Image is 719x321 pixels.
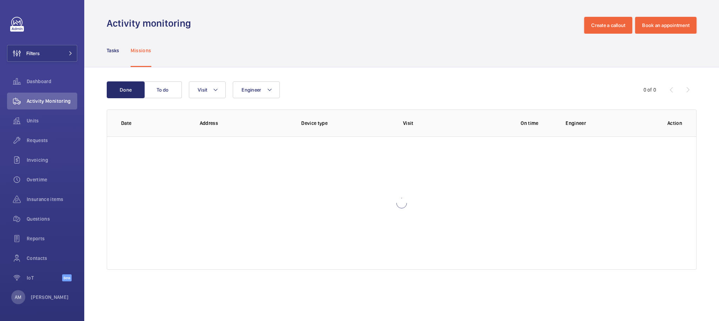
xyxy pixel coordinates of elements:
[27,98,77,105] span: Activity Monitoring
[15,294,21,301] p: AM
[403,120,494,127] p: Visit
[301,120,392,127] p: Device type
[107,81,145,98] button: Done
[566,120,656,127] p: Engineer
[27,176,77,183] span: Overtime
[644,86,656,93] div: 0 of 0
[121,120,189,127] p: Date
[27,78,77,85] span: Dashboard
[107,17,195,30] h1: Activity monitoring
[144,81,182,98] button: To do
[27,156,77,163] span: Invoicing
[200,120,290,127] p: Address
[27,255,77,262] span: Contacts
[31,294,69,301] p: [PERSON_NAME]
[27,215,77,222] span: Questions
[27,274,62,281] span: IoT
[667,120,682,127] p: Action
[27,117,77,124] span: Units
[7,45,77,62] button: Filters
[27,235,77,242] span: Reports
[62,274,72,281] span: Beta
[189,81,226,98] button: Visit
[198,87,207,93] span: Visit
[584,17,632,34] button: Create a callout
[27,137,77,144] span: Requests
[242,87,261,93] span: Engineer
[505,120,555,127] p: On time
[233,81,280,98] button: Engineer
[635,17,697,34] button: Book an appointment
[26,50,40,57] span: Filters
[107,47,119,54] p: Tasks
[27,196,77,203] span: Insurance items
[131,47,151,54] p: Missions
